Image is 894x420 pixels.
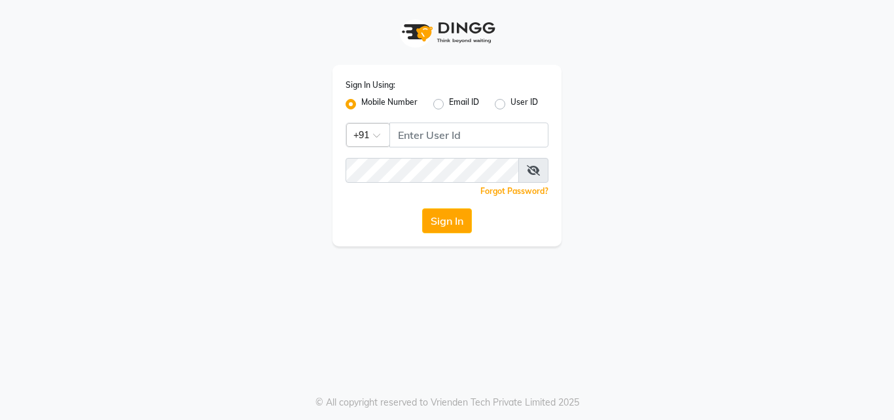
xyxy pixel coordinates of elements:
label: Email ID [449,96,479,112]
label: Sign In Using: [346,79,395,91]
a: Forgot Password? [480,186,548,196]
button: Sign In [422,208,472,233]
label: Mobile Number [361,96,418,112]
input: Username [389,123,548,147]
input: Username [346,158,519,183]
label: User ID [510,96,538,112]
img: logo1.svg [395,13,499,52]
